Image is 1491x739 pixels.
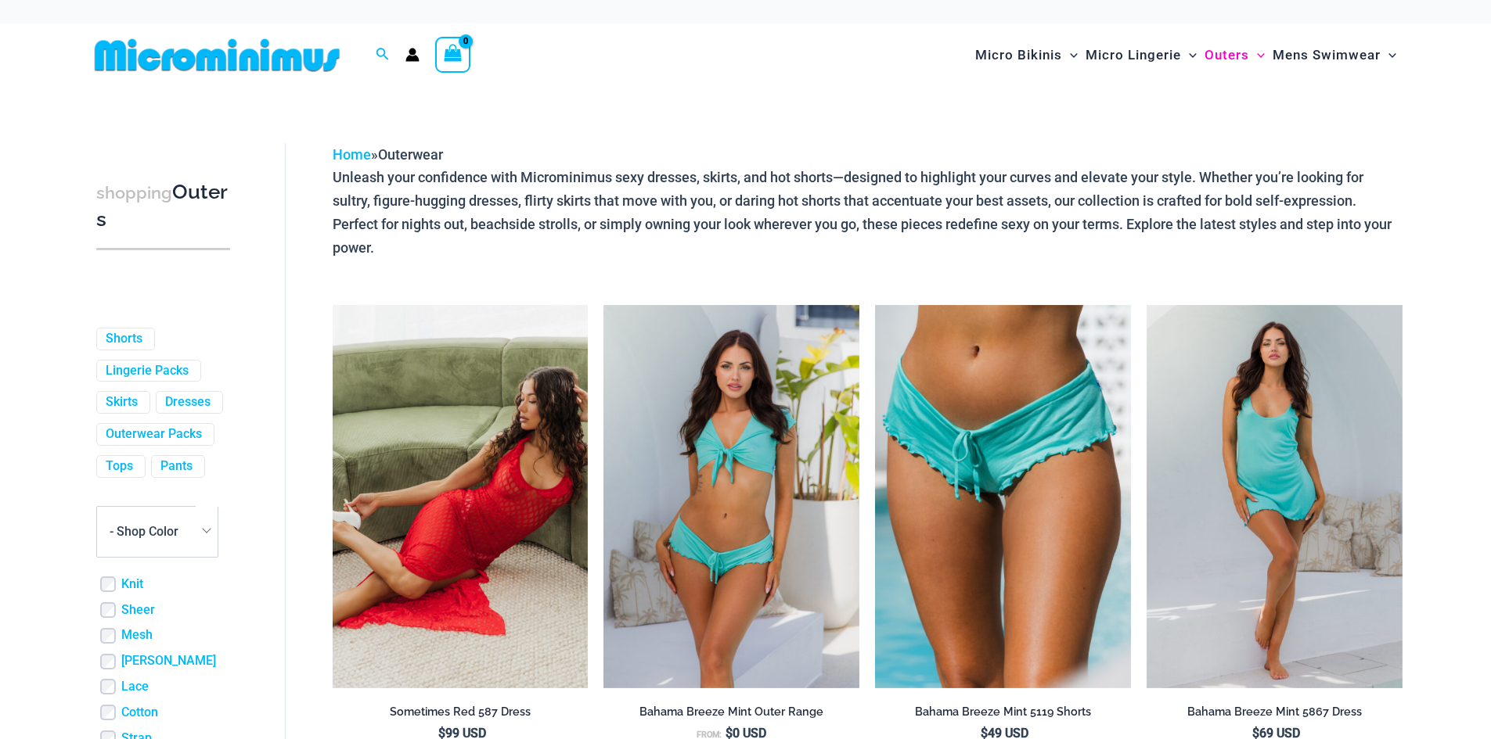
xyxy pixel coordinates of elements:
a: Lace [121,679,149,695]
img: Bahama Breeze Mint 9116 Crop Top 5119 Shorts 01v2 [603,305,859,688]
a: Outerwear Packs [106,426,202,443]
a: Cotton [121,705,158,721]
a: Mesh [121,627,153,644]
img: Bahama Breeze Mint 5867 Dress 01 [1147,305,1403,688]
a: Bahama Breeze Mint Outer Range [603,705,859,725]
img: Bahama Breeze Mint 5119 Shorts 01 [875,305,1131,688]
span: Menu Toggle [1062,35,1078,75]
h2: Bahama Breeze Mint 5867 Dress [1147,705,1403,719]
h2: Sometimes Red 587 Dress [333,705,589,719]
span: Outerwear [378,146,443,163]
span: Menu Toggle [1181,35,1197,75]
a: Bahama Breeze Mint 5867 Dress [1147,705,1403,725]
a: Bahama Breeze Mint 5119 Shorts 01Bahama Breeze Mint 5119 Shorts 02Bahama Breeze Mint 5119 Shorts 02 [875,305,1131,688]
span: - Shop Color [97,507,218,557]
a: [PERSON_NAME] [121,653,216,669]
a: Mens SwimwearMenu ToggleMenu Toggle [1269,31,1400,79]
span: Menu Toggle [1249,35,1265,75]
span: Outers [1205,35,1249,75]
img: Sometimes Red 587 Dress 10 [333,305,589,688]
span: Mens Swimwear [1273,35,1381,75]
a: Sometimes Red 587 Dress 10Sometimes Red 587 Dress 09Sometimes Red 587 Dress 09 [333,305,589,688]
h2: Bahama Breeze Mint Outer Range [603,705,859,719]
a: Account icon link [405,48,420,62]
img: MM SHOP LOGO FLAT [88,38,346,73]
a: Bahama Breeze Mint 9116 Crop Top 5119 Shorts 01v2Bahama Breeze Mint 9116 Crop Top 5119 Shorts 04v... [603,305,859,688]
a: Bahama Breeze Mint 5867 Dress 01Bahama Breeze Mint 5867 Dress 03Bahama Breeze Mint 5867 Dress 03 [1147,305,1403,688]
a: Sometimes Red 587 Dress [333,705,589,725]
a: Pants [160,458,193,475]
span: Micro Lingerie [1086,35,1181,75]
a: Tops [106,458,133,475]
span: - Shop Color [96,506,218,558]
a: Knit [121,576,143,593]
h3: Outers [96,179,230,233]
a: Search icon link [376,45,390,65]
a: Skirts [106,394,138,411]
span: - Shop Color [110,524,178,539]
a: Sheer [121,602,155,619]
a: Micro BikinisMenu ToggleMenu Toggle [971,31,1082,79]
span: Menu Toggle [1381,35,1396,75]
a: Shorts [106,331,142,347]
h2: Bahama Breeze Mint 5119 Shorts [875,705,1131,719]
a: Micro LingerieMenu ToggleMenu Toggle [1082,31,1201,79]
a: Dresses [165,394,211,411]
p: Unleash your confidence with Microminimus sexy dresses, skirts, and hot shorts—designed to highli... [333,166,1403,259]
a: OutersMenu ToggleMenu Toggle [1201,31,1269,79]
span: » [333,146,443,163]
nav: Site Navigation [969,29,1403,81]
a: View Shopping Cart, empty [435,37,471,73]
a: Home [333,146,371,163]
span: Micro Bikinis [975,35,1062,75]
a: Lingerie Packs [106,363,189,379]
span: shopping [96,183,172,203]
a: Bahama Breeze Mint 5119 Shorts [875,705,1131,725]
